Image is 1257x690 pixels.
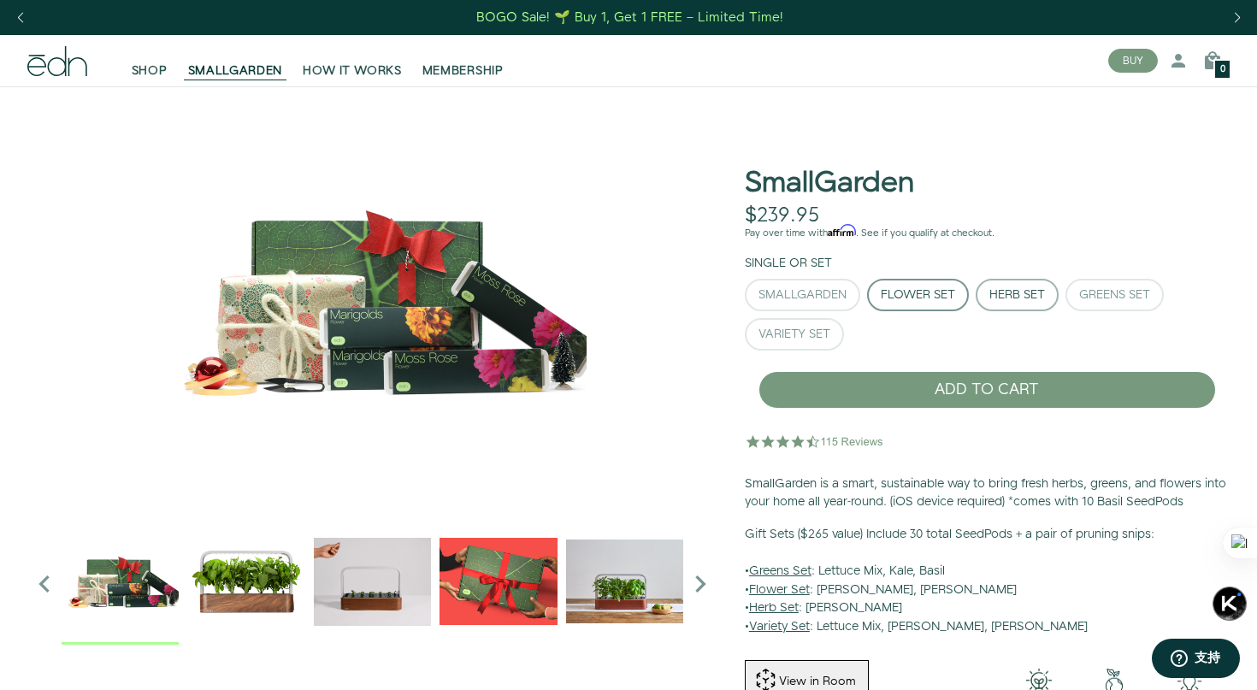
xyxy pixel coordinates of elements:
[745,526,1154,543] b: Gift Sets ($265 value) Include 30 total SeedPods + a pair of pruning snips:
[121,42,178,80] a: SHOP
[1220,65,1225,74] span: 0
[777,673,858,690] div: View in Room
[27,567,62,601] i: Previous slide
[566,522,683,644] div: 4 / 6
[745,318,844,351] button: Variety Set
[1065,279,1164,311] button: Greens Set
[62,522,179,640] img: edn-holiday-value-flower-1-square_1000x.png
[828,225,856,237] span: Affirm
[867,279,969,311] button: Flower Set
[745,526,1230,637] p: • : Lettuce Mix, Kale, Basil • : [PERSON_NAME], [PERSON_NAME] • : [PERSON_NAME] • : Lettuce Mix, ...
[745,475,1230,512] p: SmallGarden is a smart, sustainable way to bring fresh herbs, greens, and flowers into your home ...
[440,522,557,644] div: 3 / 6
[1079,289,1150,301] div: Greens Set
[1108,49,1158,73] button: BUY
[749,563,811,580] u: Greens Set
[476,9,783,27] div: BOGO Sale! 🌱 Buy 1, Get 1 FREE – Limited Time!
[475,4,786,31] a: BOGO Sale! 🌱 Buy 1, Get 1 FREE – Limited Time!
[422,62,504,80] span: MEMBERSHIP
[132,62,168,80] span: SHOP
[187,522,304,644] div: 1 / 6
[27,86,717,514] img: edn-holiday-value-flower-1-square_1000x.png
[745,226,1230,241] p: Pay over time with . See if you qualify at checkout.
[187,522,304,640] img: Official-EDN-SMALLGARDEN-HERB-HERO-SLV-2000px_1024x.png
[188,62,283,80] span: SMALLGARDEN
[745,203,819,228] div: $239.95
[745,424,886,458] img: 4.5 star rating
[745,279,860,311] button: SmallGarden
[749,581,810,599] u: Flower Set
[745,168,914,199] h1: SmallGarden
[989,289,1045,301] div: Herb Set
[314,522,431,640] img: edn-trim-basil.2021-09-07_14_55_24_1024x.gif
[440,522,557,640] img: EMAILS_-_Holiday_21_PT1_28_9986b34a-7908-4121-b1c1-9595d1e43abe_1024x.png
[1151,639,1240,681] iframe: 打开一个小组件，您可以在其中找到更多信息
[749,599,799,616] u: Herb Set
[758,289,847,301] div: SmallGarden
[758,371,1216,409] button: ADD TO CART
[303,62,401,80] span: HOW IT WORKS
[683,567,717,601] i: Next slide
[412,42,514,80] a: MEMBERSHIP
[178,42,293,80] a: SMALLGARDEN
[749,618,810,635] u: Variety Set
[745,255,832,272] label: Single or Set
[566,522,683,640] img: edn-smallgarden-mixed-herbs-table-product-2000px_1024x.jpg
[758,328,830,340] div: Variety Set
[314,522,431,644] div: 2 / 6
[292,42,411,80] a: HOW IT WORKS
[881,289,955,301] div: Flower Set
[976,279,1059,311] button: Herb Set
